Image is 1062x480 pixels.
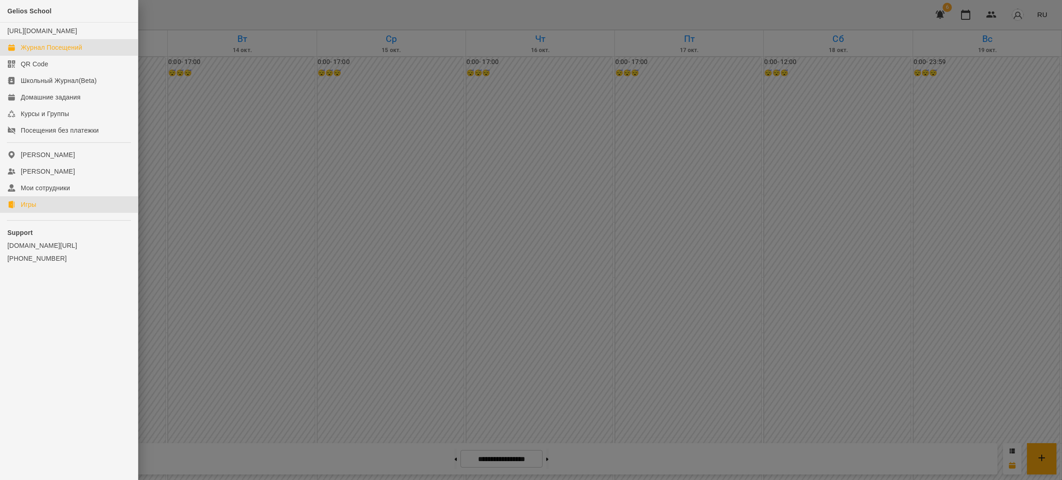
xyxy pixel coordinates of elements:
div: Школьный Журнал(Beta) [21,76,97,85]
div: Игры [21,200,36,209]
div: Курсы и Группы [21,109,69,118]
div: Посещения без платежки [21,126,99,135]
span: Gelios School [7,7,52,15]
a: [URL][DOMAIN_NAME] [7,27,77,35]
div: Домашние задания [21,93,81,102]
div: Мои сотрудники [21,183,70,193]
div: QR Code [21,59,48,69]
div: [PERSON_NAME] [21,167,75,176]
a: [PHONE_NUMBER] [7,254,130,263]
div: [PERSON_NAME] [21,150,75,159]
div: Журнал Посещений [21,43,82,52]
p: Support [7,228,130,237]
a: [DOMAIN_NAME][URL] [7,241,130,250]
